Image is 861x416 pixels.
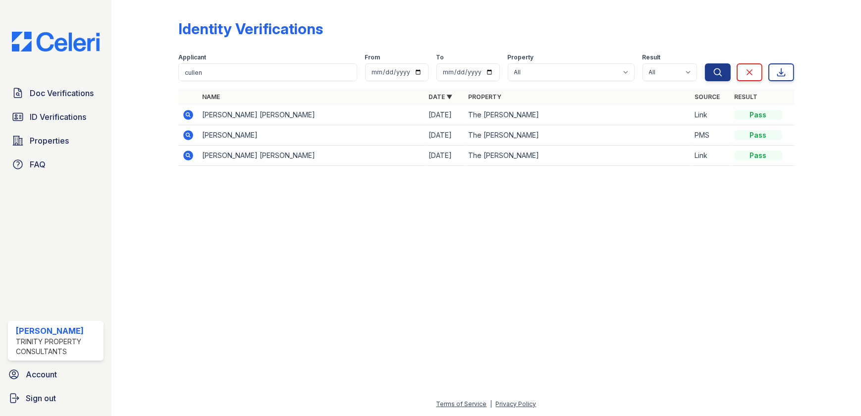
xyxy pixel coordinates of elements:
[16,325,100,337] div: [PERSON_NAME]
[468,93,501,101] a: Property
[30,111,86,123] span: ID Verifications
[735,130,782,140] div: Pass
[695,93,720,101] a: Source
[691,105,731,125] td: Link
[735,151,782,160] div: Pass
[8,83,104,103] a: Doc Verifications
[178,53,206,61] label: Applicant
[425,105,464,125] td: [DATE]
[425,146,464,166] td: [DATE]
[643,53,661,61] label: Result
[178,63,357,81] input: Search by name or phone number
[691,125,731,146] td: PMS
[198,125,425,146] td: [PERSON_NAME]
[735,110,782,120] div: Pass
[464,146,691,166] td: The [PERSON_NAME]
[735,93,758,101] a: Result
[8,131,104,151] a: Properties
[436,400,486,408] a: Terms of Service
[365,53,380,61] label: From
[4,32,108,52] img: CE_Logo_Blue-a8612792a0a2168367f1c8372b55b34899dd931a85d93a1a3d3e32e68fde9ad4.png
[30,158,46,170] span: FAQ
[198,105,425,125] td: [PERSON_NAME] [PERSON_NAME]
[4,388,108,408] a: Sign out
[4,364,108,384] a: Account
[202,93,220,101] a: Name
[8,155,104,174] a: FAQ
[429,93,452,101] a: Date ▼
[30,87,94,99] span: Doc Verifications
[26,368,57,380] span: Account
[16,337,100,357] div: Trinity Property Consultants
[490,400,492,408] div: |
[178,20,323,38] div: Identity Verifications
[425,125,464,146] td: [DATE]
[464,125,691,146] td: The [PERSON_NAME]
[30,135,69,147] span: Properties
[26,392,56,404] span: Sign out
[464,105,691,125] td: The [PERSON_NAME]
[495,400,536,408] a: Privacy Policy
[436,53,444,61] label: To
[508,53,534,61] label: Property
[8,107,104,127] a: ID Verifications
[198,146,425,166] td: [PERSON_NAME] [PERSON_NAME]
[691,146,731,166] td: Link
